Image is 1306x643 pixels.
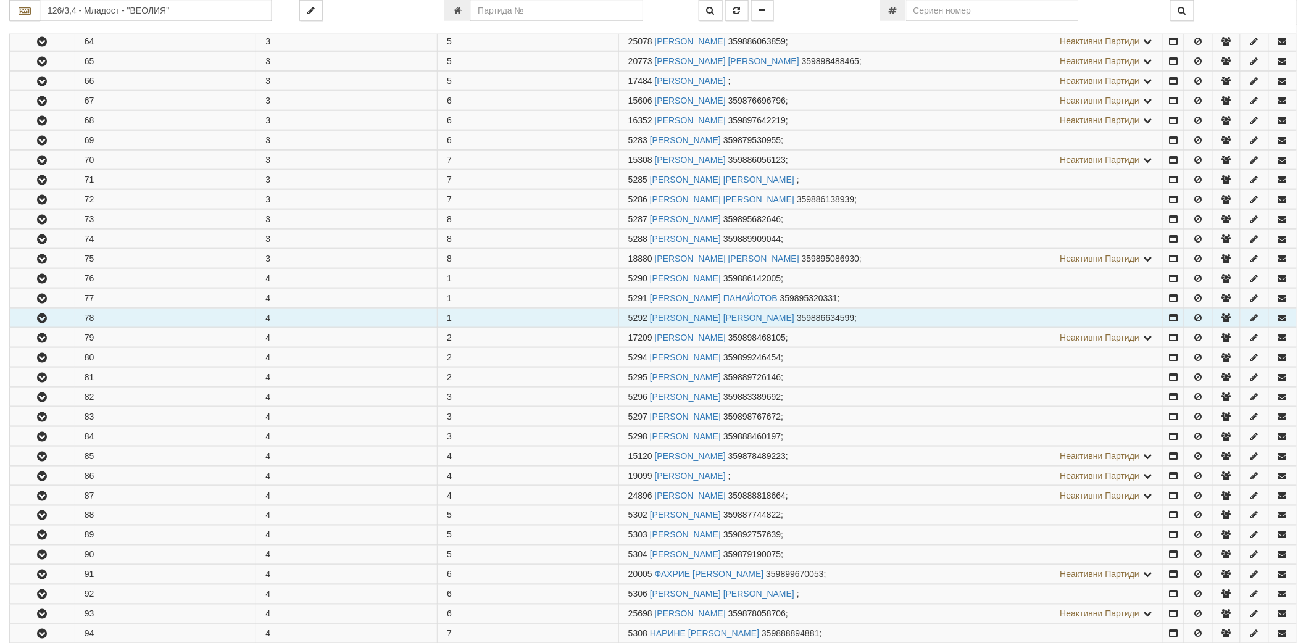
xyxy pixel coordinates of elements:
td: 70 [75,151,256,170]
td: 64 [75,32,256,51]
a: [PERSON_NAME] [650,550,721,560]
td: 4 [256,506,438,525]
span: Партида № [628,96,652,106]
td: 3 [256,170,438,189]
td: 3 [256,32,438,51]
span: 359883389692 [723,392,781,402]
td: 4 [256,526,438,545]
a: [PERSON_NAME] [650,273,721,283]
span: 2 [447,372,452,382]
td: ; [618,565,1162,584]
span: 1 [447,293,452,303]
a: [PERSON_NAME] [655,115,726,125]
span: 8 [447,234,452,244]
span: 7 [447,194,452,204]
td: ; [618,605,1162,624]
span: Партида № [628,194,647,204]
td: 4 [256,546,438,565]
a: [PERSON_NAME] [655,333,726,342]
span: 5 [447,510,452,520]
span: Партида № [628,491,652,500]
span: Партида № [628,550,647,560]
span: Партида № [628,431,647,441]
span: Партида № [628,510,647,520]
a: [PERSON_NAME] [655,76,726,86]
span: 359878058706 [728,609,786,619]
span: Неактивни Партиди [1060,155,1140,165]
span: 6 [447,609,452,619]
td: 3 [256,111,438,130]
td: 68 [75,111,256,130]
td: 82 [75,388,256,407]
a: [PERSON_NAME] [650,234,721,244]
span: 8 [447,214,452,224]
span: Партида № [628,451,652,461]
span: 5 [447,56,452,66]
span: 359898468105 [728,333,786,342]
td: ; [618,486,1162,505]
span: Партида № [628,372,647,382]
td: 65 [75,52,256,71]
a: [PERSON_NAME] [655,471,726,481]
span: 3 [447,412,452,421]
span: Партида № [628,76,652,86]
td: 74 [75,230,256,249]
span: 1 [447,273,452,283]
span: 7 [447,175,452,185]
span: Партида № [628,115,652,125]
span: 359889726146 [723,372,781,382]
span: 359876696796 [728,96,786,106]
td: ; [618,447,1162,466]
span: Партида № [628,214,647,224]
span: Неактивни Партиди [1060,36,1140,46]
span: 359886138939 [797,194,854,204]
td: 4 [256,605,438,624]
td: 77 [75,289,256,308]
span: 359886142005 [723,273,781,283]
span: Партида № [628,392,647,402]
span: Неактивни Партиди [1060,333,1140,342]
td: 4 [256,328,438,347]
a: [PERSON_NAME] [650,372,721,382]
span: Неактивни Партиди [1060,491,1140,500]
td: ; [618,427,1162,446]
span: 8 [447,254,452,263]
span: 5 [447,36,452,46]
span: 359899246454 [723,352,781,362]
span: 6 [447,135,452,145]
a: [PERSON_NAME] [PERSON_NAME] [650,194,794,204]
td: 3 [256,190,438,209]
span: 359886634599 [797,313,854,323]
a: [PERSON_NAME] [PERSON_NAME] [650,589,794,599]
td: 66 [75,72,256,91]
a: [PERSON_NAME] [650,510,721,520]
span: 3 [447,392,452,402]
span: Партида № [628,56,652,66]
td: 81 [75,368,256,387]
span: 2 [447,352,452,362]
a: НАРИНЕ [PERSON_NAME] [650,629,759,639]
td: ; [618,546,1162,565]
span: Партида № [628,293,647,303]
a: [PERSON_NAME] [655,36,726,46]
td: ; [618,249,1162,268]
td: ; [618,151,1162,170]
td: 4 [256,565,438,584]
span: 4 [447,451,452,461]
span: Партида № [628,530,647,540]
span: 359887744822 [723,510,781,520]
td: ; [618,526,1162,545]
span: 359898488465 [802,56,859,66]
td: 4 [256,486,438,505]
td: 72 [75,190,256,209]
span: 359878489223 [728,451,786,461]
td: ; [618,32,1162,51]
span: 359895682646 [723,214,781,224]
td: 89 [75,526,256,545]
span: 6 [447,570,452,579]
a: [PERSON_NAME] [655,491,726,500]
td: 4 [256,388,438,407]
td: 83 [75,407,256,426]
td: 75 [75,249,256,268]
td: ; [618,388,1162,407]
